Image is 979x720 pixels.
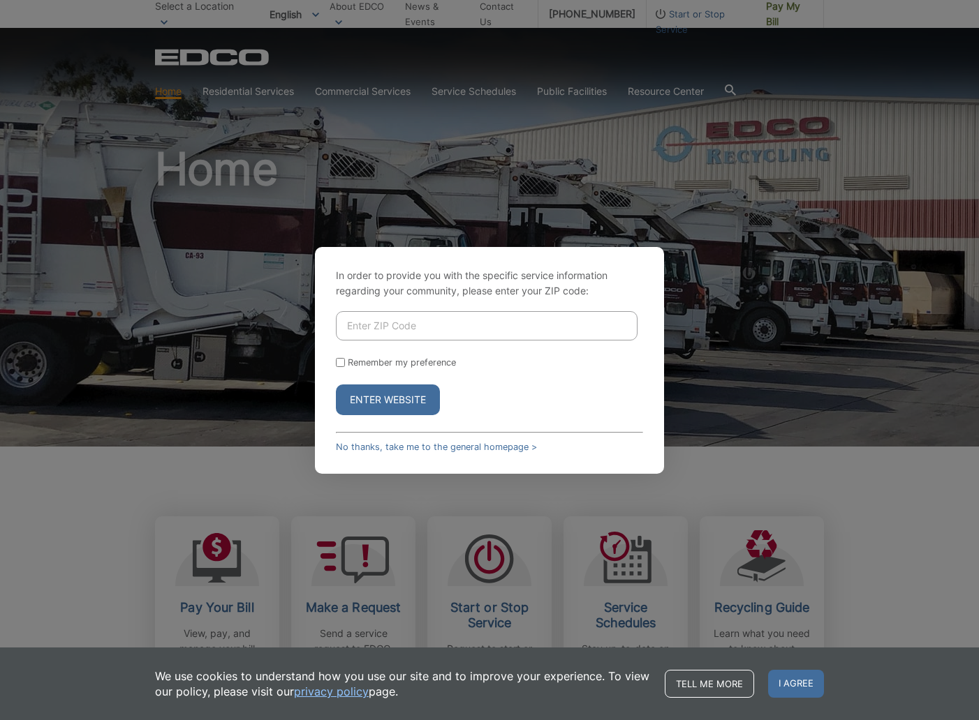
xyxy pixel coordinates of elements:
[336,384,440,415] button: Enter Website
[155,668,651,699] p: We use cookies to understand how you use our site and to improve your experience. To view our pol...
[336,268,643,299] p: In order to provide you with the specific service information regarding your community, please en...
[665,670,754,698] a: Tell me more
[336,311,638,340] input: Enter ZIP Code
[768,670,824,698] span: I agree
[348,357,456,368] label: Remember my preference
[336,442,537,452] a: No thanks, take me to the general homepage >
[294,684,369,699] a: privacy policy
